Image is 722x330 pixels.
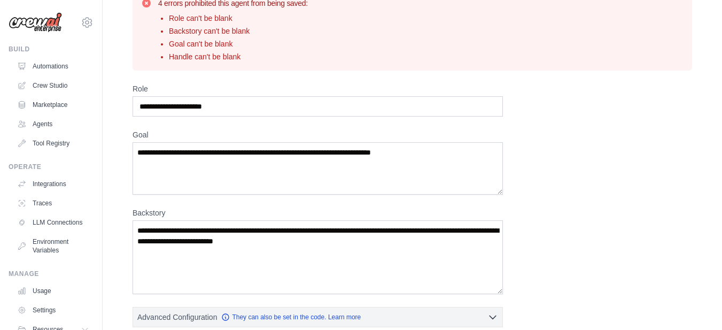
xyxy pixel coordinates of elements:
[133,129,503,140] label: Goal
[13,233,94,259] a: Environment Variables
[13,214,94,231] a: LLM Connections
[169,51,308,62] li: Handle can't be blank
[13,77,94,94] a: Crew Studio
[133,208,503,218] label: Backstory
[13,96,94,113] a: Marketplace
[13,175,94,193] a: Integrations
[169,13,308,24] li: Role can't be blank
[13,58,94,75] a: Automations
[9,270,94,278] div: Manage
[13,135,94,152] a: Tool Registry
[9,45,94,53] div: Build
[133,308,502,327] button: Advanced Configuration They can also be set in the code. Learn more
[13,195,94,212] a: Traces
[13,302,94,319] a: Settings
[9,12,62,33] img: Logo
[221,313,361,321] a: They can also be set in the code. Learn more
[137,312,217,323] span: Advanced Configuration
[13,116,94,133] a: Agents
[9,163,94,171] div: Operate
[169,39,308,49] li: Goal can't be blank
[169,26,308,36] li: Backstory can't be blank
[13,282,94,300] a: Usage
[133,83,503,94] label: Role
